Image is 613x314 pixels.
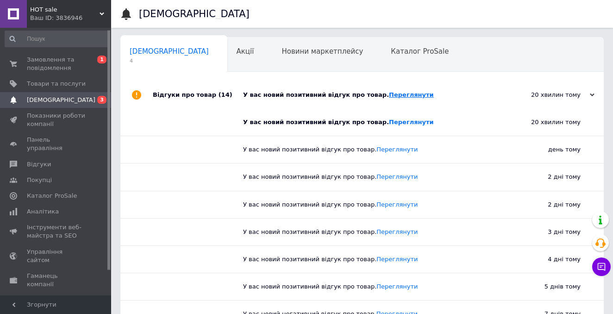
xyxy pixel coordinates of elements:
[27,80,86,88] span: Товари та послуги
[27,56,86,72] span: Замовлення та повідомлення
[488,109,604,136] div: 20 хвилин тому
[389,119,434,126] a: Переглянути
[219,91,232,98] span: (14)
[488,246,604,273] div: 4 дні тому
[488,163,604,190] div: 2 дні тому
[243,91,502,99] div: У вас новий позитивний відгук про товар.
[391,47,449,56] span: Каталог ProSale
[30,6,100,14] span: HOT sale
[130,47,209,56] span: [DEMOGRAPHIC_DATA]
[376,146,418,153] a: Переглянути
[243,173,488,181] div: У вас новий позитивний відгук про товар.
[243,118,488,126] div: У вас новий позитивний відгук про товар.
[27,96,95,104] span: [DEMOGRAPHIC_DATA]
[139,8,250,19] h1: [DEMOGRAPHIC_DATA]
[376,173,418,180] a: Переглянути
[376,283,418,290] a: Переглянути
[243,228,488,236] div: У вас новий позитивний відгук про товар.
[97,56,106,63] span: 1
[27,136,86,152] span: Панель управління
[27,112,86,128] span: Показники роботи компанії
[243,201,488,209] div: У вас новий позитивний відгук про товар.
[243,145,488,154] div: У вас новий позитивний відгук про товар.
[27,160,51,169] span: Відгуки
[488,273,604,300] div: 5 днів тому
[5,31,109,47] input: Пошук
[389,91,434,98] a: Переглянути
[130,57,209,64] span: 4
[237,47,254,56] span: Акції
[97,96,106,104] span: 3
[488,136,604,163] div: день тому
[488,219,604,245] div: 3 дні тому
[488,191,604,218] div: 2 дні тому
[376,228,418,235] a: Переглянути
[153,81,243,109] div: Відгуки про товар
[30,14,111,22] div: Ваш ID: 3836946
[376,256,418,263] a: Переглянути
[27,207,59,216] span: Аналітика
[281,47,363,56] span: Новини маркетплейсу
[243,283,488,291] div: У вас новий позитивний відгук про товар.
[27,248,86,264] span: Управління сайтом
[243,255,488,264] div: У вас новий позитивний відгук про товар.
[376,201,418,208] a: Переглянути
[502,91,594,99] div: 20 хвилин тому
[27,192,77,200] span: Каталог ProSale
[27,176,52,184] span: Покупці
[592,257,611,276] button: Чат з покупцем
[27,272,86,289] span: Гаманець компанії
[27,223,86,240] span: Інструменти веб-майстра та SEO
